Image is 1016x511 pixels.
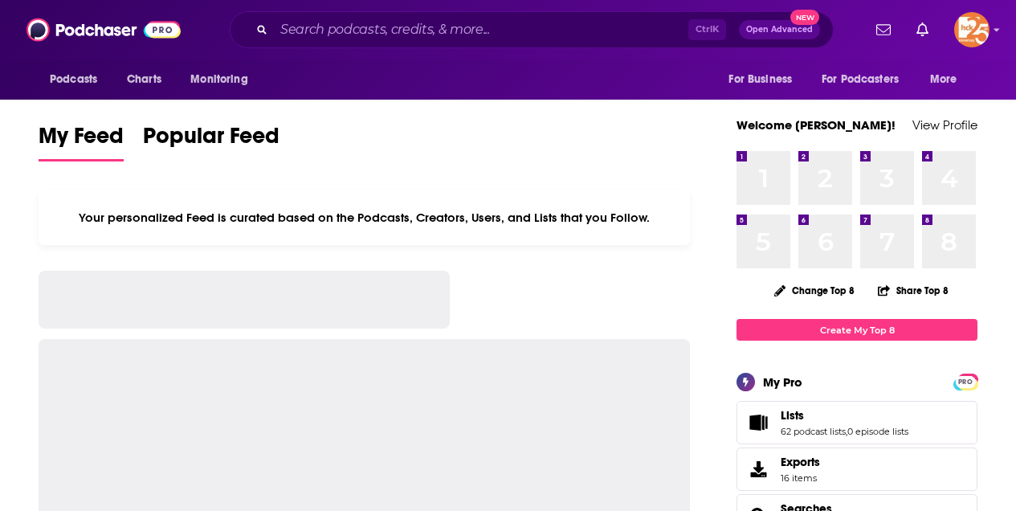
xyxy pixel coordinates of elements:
button: open menu [811,64,922,95]
span: For Business [728,68,792,91]
span: For Podcasters [822,68,899,91]
a: Show notifications dropdown [910,16,935,43]
span: 16 items [781,472,820,484]
a: 62 podcast lists [781,426,846,437]
span: My Feed [39,122,124,159]
a: Lists [742,411,774,434]
span: , [846,426,847,437]
a: Lists [781,408,908,423]
span: New [790,10,819,25]
input: Search podcasts, credits, & more... [274,17,688,43]
a: 0 episode lists [847,426,908,437]
button: open menu [179,64,268,95]
span: Charts [127,68,161,91]
span: Logged in as kerrifulks [954,12,989,47]
img: User Profile [954,12,989,47]
a: Charts [116,64,171,95]
button: Show profile menu [954,12,989,47]
span: Exports [742,458,774,480]
a: PRO [956,375,975,387]
button: open menu [919,64,977,95]
a: Popular Feed [143,122,280,161]
button: Change Top 8 [765,280,864,300]
span: PRO [956,376,975,388]
span: Open Advanced [746,26,813,34]
img: Podchaser - Follow, Share and Rate Podcasts [27,14,181,45]
div: Your personalized Feed is curated based on the Podcasts, Creators, Users, and Lists that you Follow. [39,190,690,245]
div: My Pro [763,374,802,390]
a: My Feed [39,122,124,161]
span: More [930,68,957,91]
span: Exports [781,455,820,469]
a: Create My Top 8 [736,319,977,341]
div: Search podcasts, credits, & more... [230,11,834,48]
span: Ctrl K [688,19,726,40]
span: Monitoring [190,68,247,91]
a: Welcome [PERSON_NAME]! [736,117,896,133]
span: Lists [781,408,804,423]
a: Exports [736,448,977,491]
button: open menu [39,64,118,95]
button: open menu [717,64,812,95]
span: Lists [736,401,977,444]
a: View Profile [912,117,977,133]
span: Podcasts [50,68,97,91]
span: Popular Feed [143,122,280,159]
button: Share Top 8 [877,275,949,306]
a: Show notifications dropdown [870,16,897,43]
button: Open AdvancedNew [739,20,820,39]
